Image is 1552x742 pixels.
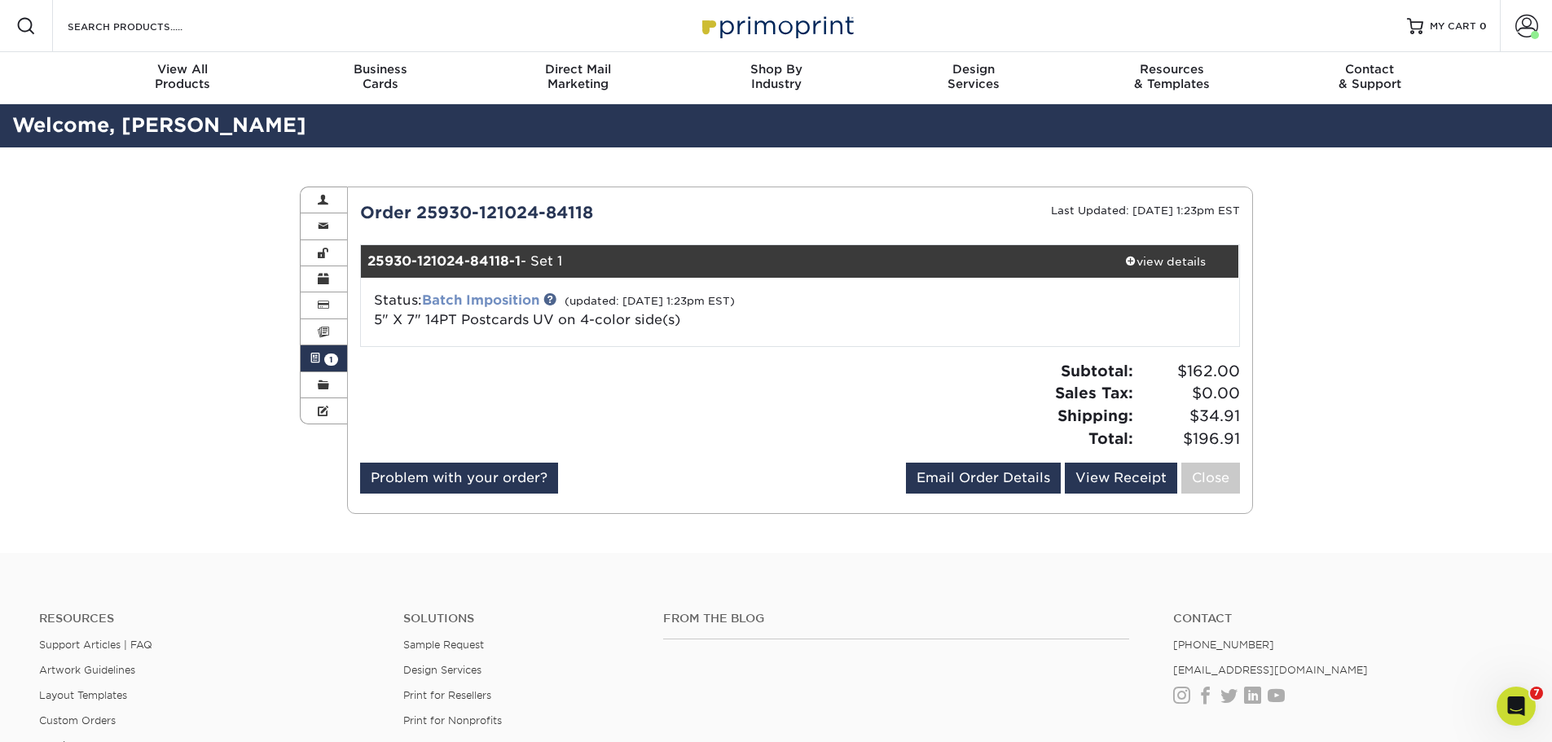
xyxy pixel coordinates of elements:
[479,62,677,77] span: Direct Mail
[1073,62,1271,77] span: Resources
[875,62,1073,77] span: Design
[1093,253,1239,270] div: view details
[403,612,639,626] h4: Solutions
[1479,20,1487,32] span: 0
[1430,20,1476,33] span: MY CART
[479,62,677,91] div: Marketing
[1065,463,1177,494] a: View Receipt
[403,689,491,701] a: Print for Resellers
[84,62,282,91] div: Products
[677,62,875,91] div: Industry
[1073,62,1271,91] div: & Templates
[84,52,282,104] a: View AllProducts
[66,16,225,36] input: SEARCH PRODUCTS.....
[1055,384,1133,402] strong: Sales Tax:
[39,639,152,651] a: Support Articles | FAQ
[1173,639,1274,651] a: [PHONE_NUMBER]
[1138,360,1240,383] span: $162.00
[1138,405,1240,428] span: $34.91
[479,52,677,104] a: Direct MailMarketing
[374,312,680,327] a: 5" X 7" 14PT Postcards UV on 4-color side(s)
[875,62,1073,91] div: Services
[362,291,946,330] div: Status:
[361,245,1093,278] div: - Set 1
[1271,62,1469,91] div: & Support
[875,52,1073,104] a: DesignServices
[1051,204,1240,217] small: Last Updated: [DATE] 1:23pm EST
[422,292,539,308] a: Batch Imposition
[677,62,875,77] span: Shop By
[1088,429,1133,447] strong: Total:
[1530,687,1543,700] span: 7
[301,345,348,371] a: 1
[1271,52,1469,104] a: Contact& Support
[1181,463,1240,494] a: Close
[1497,687,1536,726] iframe: Intercom live chat
[663,612,1129,626] h4: From the Blog
[1138,382,1240,405] span: $0.00
[906,463,1061,494] a: Email Order Details
[1057,406,1133,424] strong: Shipping:
[1173,664,1368,676] a: [EMAIL_ADDRESS][DOMAIN_NAME]
[324,353,338,366] span: 1
[1061,362,1133,380] strong: Subtotal:
[348,200,800,225] div: Order 25930-121024-84118
[281,62,479,91] div: Cards
[39,612,379,626] h4: Resources
[367,253,521,269] strong: 25930-121024-84118-1
[677,52,875,104] a: Shop ByIndustry
[1138,428,1240,450] span: $196.91
[39,664,135,676] a: Artwork Guidelines
[360,463,558,494] a: Problem with your order?
[84,62,282,77] span: View All
[1173,612,1513,626] a: Contact
[695,8,858,43] img: Primoprint
[403,714,502,727] a: Print for Nonprofits
[1073,52,1271,104] a: Resources& Templates
[565,295,735,307] small: (updated: [DATE] 1:23pm EST)
[281,52,479,104] a: BusinessCards
[1093,245,1239,278] a: view details
[403,639,484,651] a: Sample Request
[281,62,479,77] span: Business
[403,664,481,676] a: Design Services
[1271,62,1469,77] span: Contact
